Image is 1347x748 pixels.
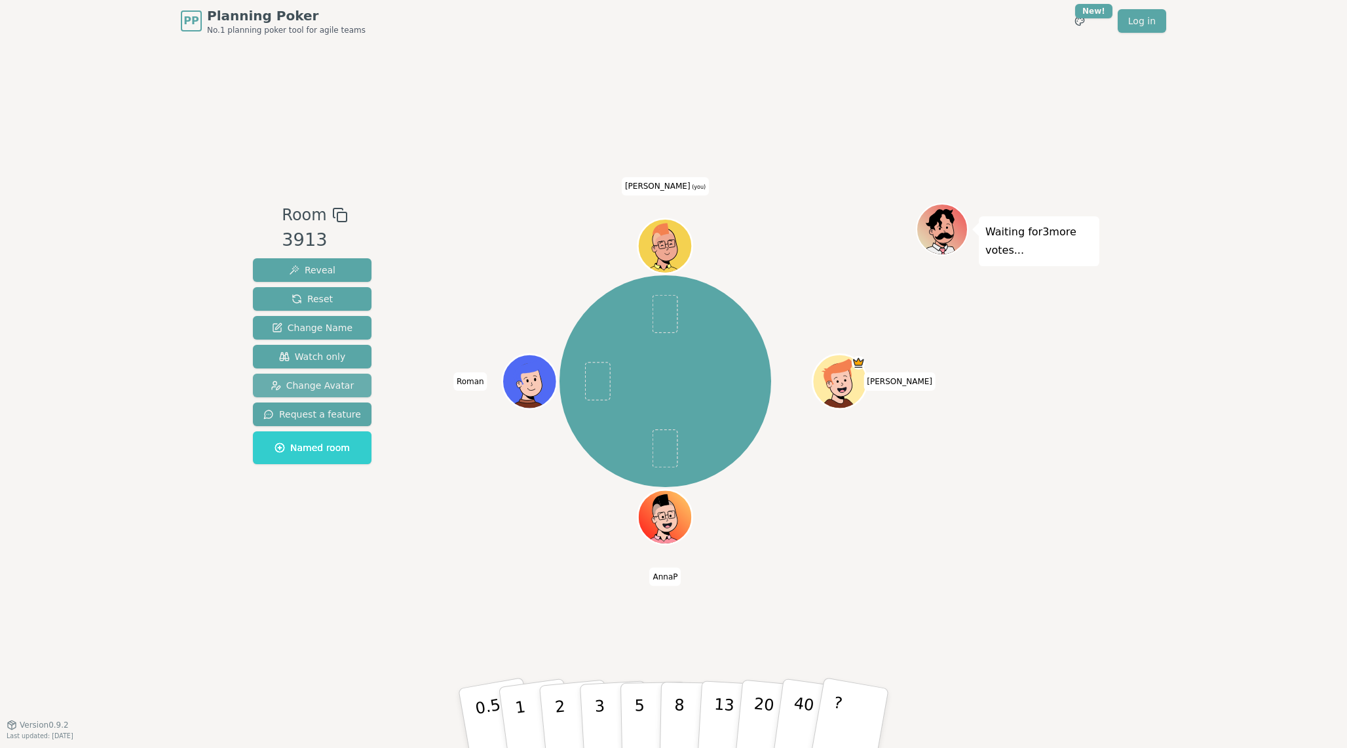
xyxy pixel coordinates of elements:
span: Click to change your name [649,567,681,585]
span: Reset [292,292,333,305]
button: Named room [253,431,371,464]
span: Watch only [279,350,346,363]
span: Click to change your name [863,372,936,391]
button: New! [1068,9,1091,33]
span: No.1 planning poker tool for agile teams [207,25,366,35]
button: Watch only [253,345,371,368]
span: Change Avatar [271,379,354,392]
span: Click to change your name [622,177,709,195]
div: 3913 [282,227,347,254]
span: Request a feature [263,408,361,421]
button: Reset [253,287,371,311]
span: Planning Poker [207,7,366,25]
span: PP [183,13,199,29]
button: Change Name [253,316,371,340]
a: Log in [1118,9,1166,33]
span: Last updated: [DATE] [7,732,73,739]
button: Reveal [253,258,371,282]
span: Version 0.9.2 [20,720,69,730]
span: Change Name [272,321,352,334]
span: Reveal [289,264,335,277]
div: New! [1075,4,1112,18]
span: Click to change your name [453,372,487,391]
span: Ira is the host [852,356,865,370]
button: Click to change your avatar [639,220,691,271]
a: PPPlanning PokerNo.1 planning poker tool for agile teams [181,7,366,35]
button: Request a feature [253,403,371,426]
span: Named room [275,441,350,454]
p: Waiting for 3 more votes... [985,223,1093,260]
button: Change Avatar [253,374,371,397]
span: Room [282,203,326,227]
button: Version0.9.2 [7,720,69,730]
span: (you) [691,184,706,190]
